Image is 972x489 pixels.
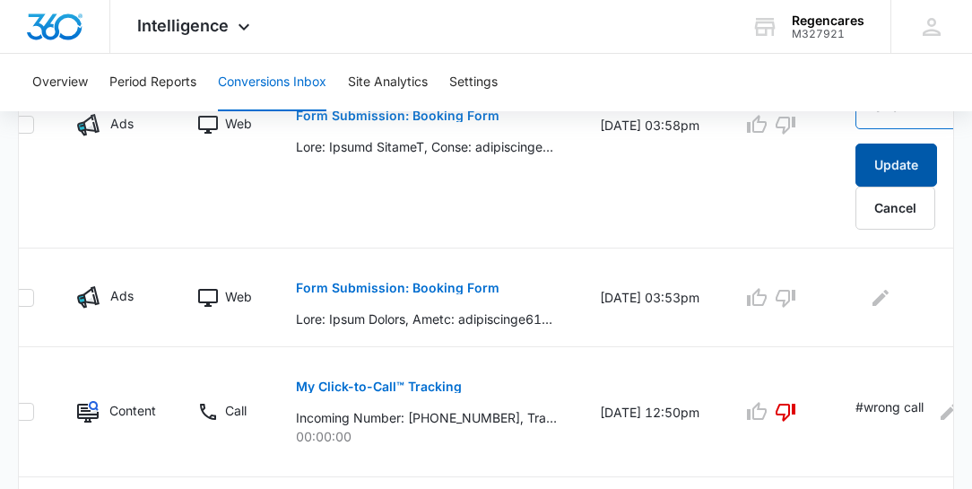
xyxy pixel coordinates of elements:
[348,54,428,111] button: Site Analytics
[296,427,557,446] p: 00:00:00
[578,347,721,477] td: [DATE] 12:50pm
[792,13,864,28] div: account name
[109,401,154,420] p: Content
[296,137,557,156] p: Lore: Ipsumd SitameT, Conse: adipiscinge18@seddo.eiu, Tempo: 1262855323, Inc utl etdolorema al en...
[110,114,134,133] p: Ads
[137,16,229,35] span: Intelligence
[449,54,498,111] button: Settings
[934,397,963,426] button: Edit Comments
[225,114,252,133] p: Web
[296,94,499,137] button: Form Submission: Booking Form
[866,284,895,312] button: Edit Comments
[296,408,557,427] p: Incoming Number: [PHONE_NUMBER], Tracking Number: [PHONE_NUMBER], Ring To: [PHONE_NUMBER], Caller...
[296,266,499,310] button: Form Submission: Booking Form
[296,365,462,408] button: My Click-to-Call™ Tracking
[218,54,326,111] button: Conversions Inbox
[110,286,134,305] p: Ads
[296,310,557,328] p: Lore: Ipsum Dolors, Ametc: adipiscinge61@seddo.eiu, Tempo: 9759302401, Inc utl etdolorema al eni ...
[855,144,937,187] button: Update
[855,187,935,230] button: Cancel
[296,282,499,294] p: Form Submission: Booking Form
[225,401,247,420] p: Call
[109,54,196,111] button: Period Reports
[225,287,252,306] p: Web
[296,109,499,122] p: Form Submission: Booking Form
[855,397,924,426] p: #wrong call
[296,380,462,393] p: My Click-to-Call™ Tracking
[32,54,88,111] button: Overview
[578,249,721,347] td: [DATE] 03:53pm
[578,2,721,249] td: [DATE] 03:58pm
[792,28,864,40] div: account id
